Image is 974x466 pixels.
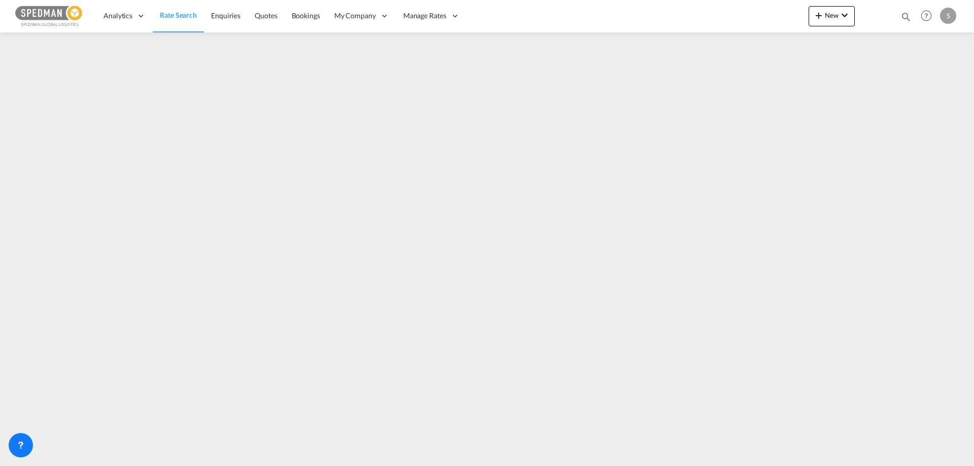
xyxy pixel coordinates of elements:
[809,6,855,26] button: icon-plus 400-fgNewicon-chevron-down
[900,11,912,26] div: icon-magnify
[403,11,446,21] span: Manage Rates
[918,7,940,25] div: Help
[211,11,240,20] span: Enquiries
[334,11,376,21] span: My Company
[940,8,956,24] div: S
[813,9,825,21] md-icon: icon-plus 400-fg
[255,11,277,20] span: Quotes
[918,7,935,24] span: Help
[900,11,912,22] md-icon: icon-magnify
[292,11,320,20] span: Bookings
[813,11,851,19] span: New
[15,5,84,27] img: c12ca350ff1b11efb6b291369744d907.png
[160,11,197,19] span: Rate Search
[103,11,132,21] span: Analytics
[839,9,851,21] md-icon: icon-chevron-down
